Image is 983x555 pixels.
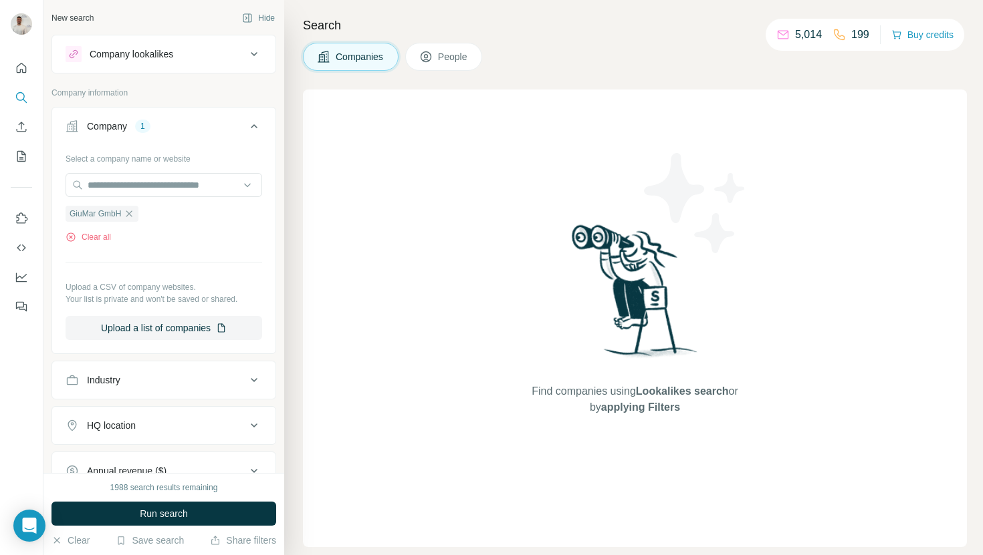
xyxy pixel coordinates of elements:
[438,50,469,63] span: People
[11,115,32,139] button: Enrich CSV
[110,482,218,494] div: 1988 search results remaining
[635,143,756,263] img: Surfe Illustration - Stars
[51,502,276,526] button: Run search
[51,12,94,24] div: New search
[135,120,150,132] div: 1
[11,236,32,260] button: Use Surfe API
[11,85,32,110] button: Search
[66,281,262,293] p: Upload a CSV of company websites.
[851,27,869,43] p: 199
[52,38,276,70] button: Company lookalikes
[140,507,188,520] span: Run search
[210,534,276,547] button: Share filters
[13,510,45,542] div: Open Intercom Messenger
[11,206,32,230] button: Use Surfe on LinkedIn
[52,110,276,148] button: Company1
[528,383,742,415] span: Find companies using or by
[90,47,173,61] div: Company lookalikes
[66,316,262,340] button: Upload a list of companies
[52,455,276,487] button: Annual revenue ($)
[66,148,262,165] div: Select a company name or website
[566,221,705,370] img: Surfe Illustration - Woman searching with binoculars
[11,144,32,168] button: My lists
[891,25,954,44] button: Buy credits
[87,464,167,478] div: Annual revenue ($)
[66,293,262,305] p: Your list is private and won't be saved or shared.
[66,231,111,243] button: Clear all
[11,295,32,319] button: Feedback
[636,385,729,397] span: Lookalikes search
[11,56,32,80] button: Quick start
[87,419,136,432] div: HQ location
[51,87,276,99] p: Company information
[52,364,276,396] button: Industry
[303,16,967,35] h4: Search
[336,50,385,63] span: Companies
[116,534,184,547] button: Save search
[87,120,127,133] div: Company
[11,13,32,35] img: Avatar
[601,401,680,413] span: applying Filters
[795,27,822,43] p: 5,014
[11,265,32,289] button: Dashboard
[87,373,120,387] div: Industry
[70,208,121,220] span: GiuMar GmbH
[233,8,284,28] button: Hide
[52,409,276,441] button: HQ location
[51,534,90,547] button: Clear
